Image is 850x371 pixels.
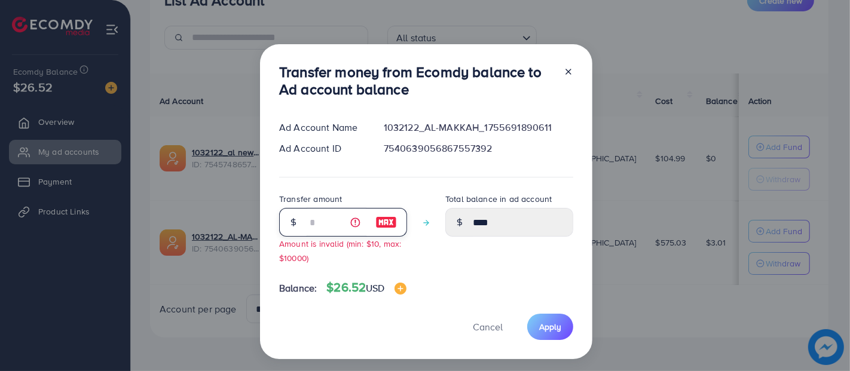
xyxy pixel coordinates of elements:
span: Apply [539,321,561,333]
img: image [375,215,397,229]
label: Transfer amount [279,193,342,205]
div: 7540639056867557392 [374,142,583,155]
span: USD [366,281,384,295]
img: image [395,283,406,295]
h4: $26.52 [326,280,406,295]
label: Total balance in ad account [445,193,552,205]
small: Amount is invalid (min: $10, max: $10000) [279,238,401,263]
div: Ad Account ID [270,142,374,155]
button: Apply [527,314,573,339]
button: Cancel [458,314,518,339]
span: Cancel [473,320,503,333]
span: Balance: [279,281,317,295]
h3: Transfer money from Ecomdy balance to Ad account balance [279,63,554,98]
div: 1032122_AL-MAKKAH_1755691890611 [374,121,583,134]
div: Ad Account Name [270,121,374,134]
